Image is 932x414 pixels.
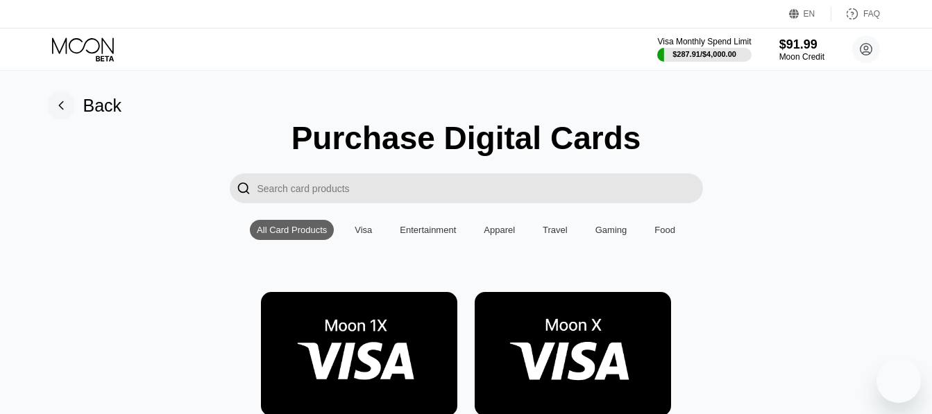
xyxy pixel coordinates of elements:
[876,359,921,403] iframe: Button to launch messaging window
[348,220,379,240] div: Visa
[863,9,880,19] div: FAQ
[595,225,627,235] div: Gaming
[657,37,751,46] div: Visa Monthly Spend Limit
[779,37,824,52] div: $91.99
[355,225,372,235] div: Visa
[291,119,641,157] div: Purchase Digital Cards
[257,173,703,203] input: Search card products
[257,225,327,235] div: All Card Products
[83,96,122,116] div: Back
[250,220,334,240] div: All Card Products
[789,7,831,21] div: EN
[657,37,751,62] div: Visa Monthly Spend Limit$287.91/$4,000.00
[779,52,824,62] div: Moon Credit
[654,225,675,235] div: Food
[400,225,456,235] div: Entertainment
[804,9,815,19] div: EN
[47,92,122,119] div: Back
[484,225,515,235] div: Apparel
[543,225,568,235] div: Travel
[536,220,575,240] div: Travel
[672,50,736,58] div: $287.91 / $4,000.00
[831,7,880,21] div: FAQ
[230,173,257,203] div: 
[477,220,522,240] div: Apparel
[393,220,463,240] div: Entertainment
[237,180,251,196] div: 
[588,220,634,240] div: Gaming
[647,220,682,240] div: Food
[779,37,824,62] div: $91.99Moon Credit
